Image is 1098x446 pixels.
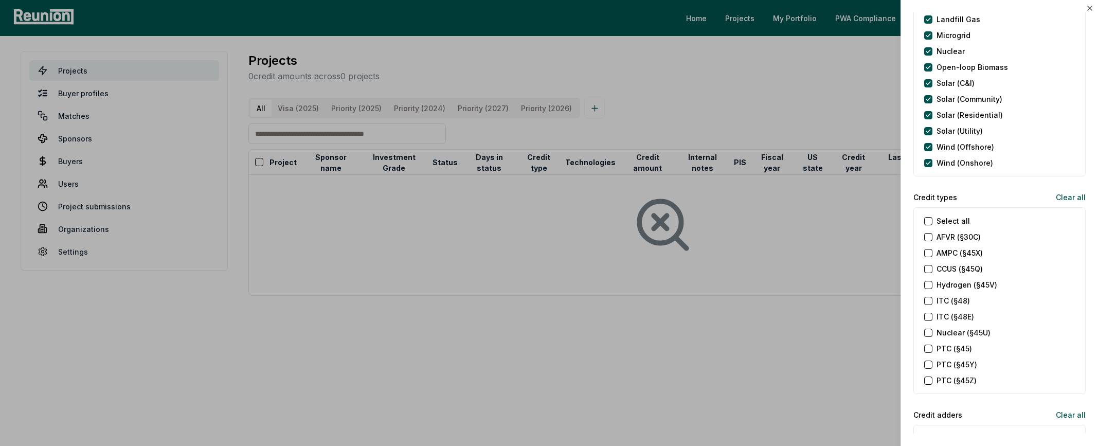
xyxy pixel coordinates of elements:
label: PTC (§45) [937,343,972,354]
label: AFVR (§30C) [937,231,981,242]
label: Microgrid [937,30,970,41]
label: Hydrogen (§45V) [937,279,997,290]
label: Open-loop Biomass [937,62,1008,73]
label: Credit adders [913,409,962,420]
label: Nuclear [937,46,965,57]
label: Select all [937,433,970,444]
label: PTC (§45Z) [937,375,977,386]
label: Wind (Offshore) [937,141,994,152]
label: Solar (Utility) [937,126,983,136]
label: Solar (Community) [937,94,1002,104]
label: Landfill Gas [937,14,980,25]
label: Solar (Residential) [937,110,1003,120]
label: PTC (§45Y) [937,359,977,370]
label: Solar (C&I) [937,78,975,88]
label: Nuclear (§45U) [937,327,991,338]
label: ITC (§48E) [937,311,974,322]
button: Clear all [1048,187,1086,207]
label: Wind (Onshore) [937,157,993,168]
button: Clear all [1048,404,1086,425]
label: Select all [937,216,970,226]
label: Credit types [913,192,957,203]
label: AMPC (§45X) [937,247,983,258]
label: CCUS (§45Q) [937,263,983,274]
label: ITC (§48) [937,295,970,306]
